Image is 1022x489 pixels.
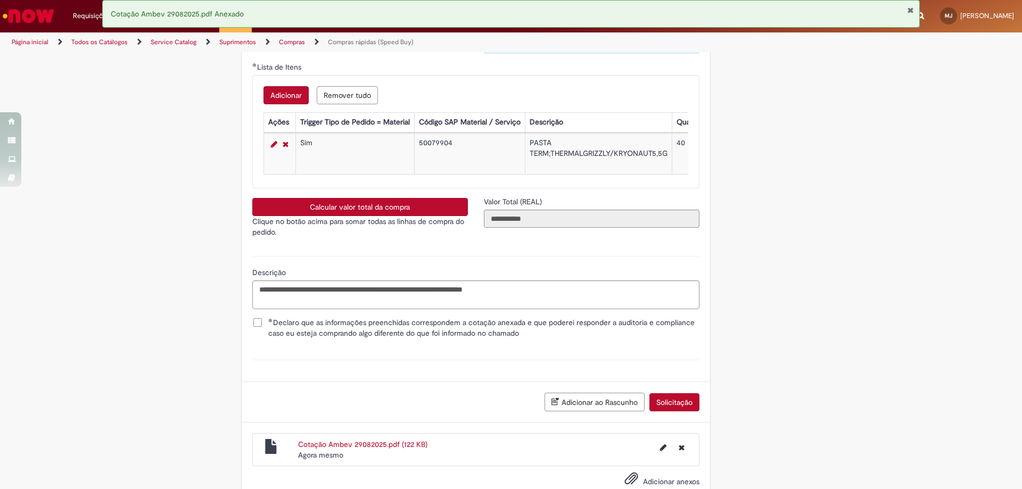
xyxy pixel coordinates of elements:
[298,440,427,449] a: Cotação Ambev 29082025.pdf (122 KB)
[649,393,699,411] button: Solicitação
[280,138,291,151] a: Remover linha 1
[525,113,672,132] th: Descrição
[295,113,414,132] th: Trigger Tipo de Pedido = Material
[484,196,544,207] label: Somente leitura - Valor Total (REAL)
[672,439,691,456] button: Excluir Cotação Ambev 29082025.pdf
[1,5,56,27] img: ServiceNow
[484,210,699,228] input: Valor Total (REAL)
[907,6,914,14] button: Fechar Notificação
[654,439,673,456] button: Editar nome de arquivo Cotação Ambev 29082025.pdf
[545,393,645,411] button: Adicionar ao Rascunho
[8,32,673,52] ul: Trilhas de página
[252,216,468,237] p: Clique no botão acima para somar todas as linhas de compra do pedido.
[263,86,309,104] button: Add a row for Lista de Itens
[643,477,699,486] span: Adicionar anexos
[960,11,1014,20] span: [PERSON_NAME]
[414,134,525,175] td: 50079904
[295,134,414,175] td: Sim
[268,318,273,322] span: Obrigatório Preenchido
[268,138,280,151] a: Editar Linha 1
[672,134,719,175] td: 40
[317,86,378,104] button: Remove all rows for Lista de Itens
[12,38,48,46] a: Página inicial
[252,268,288,277] span: Descrição
[252,280,699,309] textarea: Descrição
[151,38,196,46] a: Service Catalog
[672,113,719,132] th: Quantidade
[525,134,672,175] td: PASTA TERM;THERMALGRIZZLY/KRYONAUT5,5G
[257,62,303,72] span: Lista de Itens
[71,38,128,46] a: Todos os Catálogos
[484,197,544,206] span: Somente leitura - Valor Total (REAL)
[328,38,414,46] a: Compras rápidas (Speed Buy)
[263,113,295,132] th: Ações
[73,11,110,21] span: Requisições
[945,12,952,19] span: MJ
[252,63,257,67] span: Obrigatório Preenchido
[298,450,343,460] span: Agora mesmo
[279,38,305,46] a: Compras
[298,450,343,460] time: 01/09/2025 08:45:13
[414,113,525,132] th: Código SAP Material / Serviço
[111,9,244,19] span: Cotação Ambev 29082025.pdf Anexado
[268,317,699,338] span: Declaro que as informações preenchidas correspondem a cotação anexada e que poderei responder a a...
[219,38,256,46] a: Suprimentos
[252,198,468,216] button: Calcular valor total da compra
